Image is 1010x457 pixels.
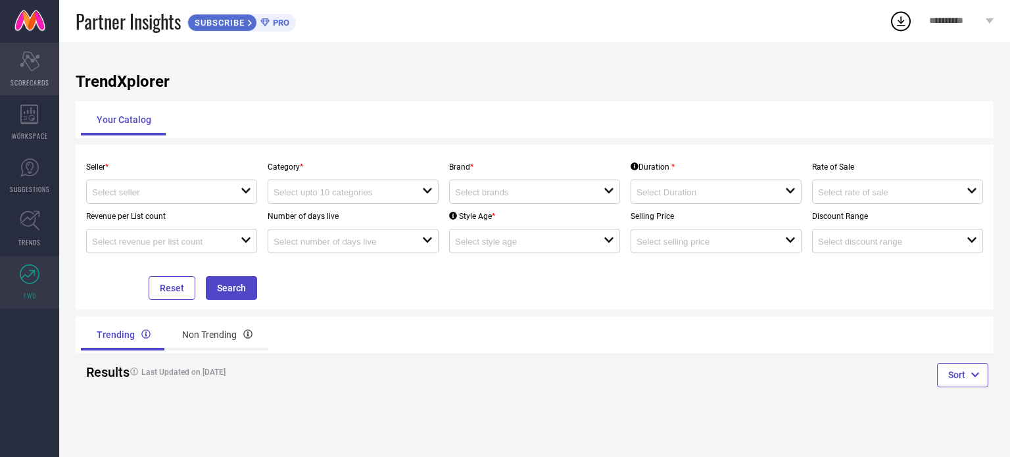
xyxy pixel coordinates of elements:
span: SCORECARDS [11,78,49,87]
input: Select discount range [818,237,951,247]
div: Non Trending [166,319,268,350]
button: Search [206,276,257,300]
input: Select seller [92,187,226,197]
input: Select rate of sale [818,187,951,197]
p: Selling Price [631,212,802,221]
button: Sort [937,363,988,387]
p: Number of days live [268,212,439,221]
span: Partner Insights [76,8,181,35]
h2: Results [86,364,113,380]
input: Select brands [455,187,589,197]
p: Category [268,162,439,172]
h1: TrendXplorer [76,72,994,91]
h4: Last Updated on [DATE] [124,368,487,377]
span: WORKSPACE [12,131,48,141]
input: Select revenue per list count [92,237,226,247]
p: Revenue per List count [86,212,257,221]
p: Brand [449,162,620,172]
span: SUBSCRIBE [188,18,248,28]
span: SUGGESTIONS [10,184,50,194]
p: Seller [86,162,257,172]
input: Select number of days live [274,237,407,247]
div: Trending [81,319,166,350]
div: Your Catalog [81,104,167,135]
input: Select upto 10 categories [274,187,407,197]
input: Select style age [455,237,589,247]
p: Rate of Sale [812,162,983,172]
input: Select selling price [637,237,770,247]
input: Select Duration [637,187,770,197]
span: PRO [270,18,289,28]
div: Duration [631,162,675,172]
div: Open download list [889,9,913,33]
div: Style Age [449,212,495,221]
span: FWD [24,291,36,301]
span: TRENDS [18,237,41,247]
button: Reset [149,276,195,300]
a: SUBSCRIBEPRO [187,11,296,32]
p: Discount Range [812,212,983,221]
